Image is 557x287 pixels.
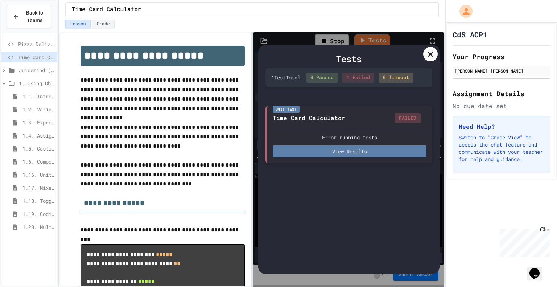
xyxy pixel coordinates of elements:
[22,171,54,179] span: 1.16. Unit Summary 1a (1.1-1.6)
[22,119,54,126] span: 1.3. Expressions and Output [New]
[3,3,50,46] div: Chat with us now!Close
[22,184,54,192] span: 1.17. Mixed Up Code Practice 1.1-1.6
[65,20,90,29] button: Lesson
[459,122,544,131] h3: Need Help?
[273,145,426,157] button: View Results
[22,132,54,139] span: 1.4. Assignment and Input
[22,106,54,113] span: 1.2. Variables and Data Types
[453,29,487,40] h1: CdS ACP1
[453,102,550,110] div: No due date set
[453,52,550,62] h2: Your Progress
[7,5,51,28] button: Back to Teams
[22,93,54,100] span: 1.1. Introduction to Algorithms, Programming, and Compilers
[527,258,550,280] iframe: chat widget
[22,145,54,152] span: 1.5. Casting and Ranges of Values
[452,3,474,20] div: My Account
[22,223,54,231] span: 1.20. Multiple Choice Exercises for Unit 1a (1.1-1.6)
[273,134,426,141] div: Error running tests
[453,89,550,99] h2: Assignment Details
[18,53,54,61] span: Time Card Calculator
[497,226,550,257] iframe: chat widget
[455,67,548,74] div: [PERSON_NAME] [PERSON_NAME]
[71,5,141,14] span: Time Card Calculator
[92,20,115,29] button: Grade
[19,66,54,74] span: Juicemind (Completed) Excersizes
[342,73,374,83] div: 1 Failed
[22,210,54,218] span: 1.19. Coding Practice 1a (1.1-1.6)
[379,73,413,83] div: 0 Timeout
[395,113,421,123] div: FAILED
[265,52,432,65] div: Tests
[271,74,300,81] div: 1 Test Total
[24,9,45,24] span: Back to Teams
[306,73,338,83] div: 0 Passed
[19,79,54,87] span: 1. Using Objects and Methods
[22,197,54,205] span: 1.18. Toggle Mixed Up or Write Code Practice 1.1-1.6
[18,40,54,48] span: Pizza Delivery Calculator
[273,106,300,113] div: Unit Test
[22,158,54,165] span: 1.6. Compound Assignment Operators
[459,134,544,163] p: Switch to "Grade View" to access the chat feature and communicate with your teacher for help and ...
[273,114,345,122] div: Time Card Calculator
